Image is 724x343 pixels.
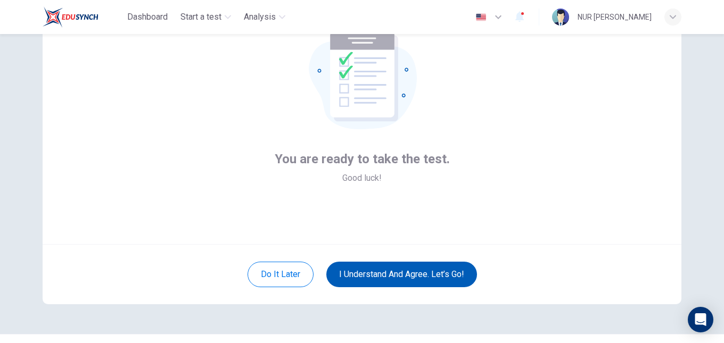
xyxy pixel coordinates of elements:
img: en [474,13,488,21]
button: Dashboard [123,7,172,27]
button: Analysis [240,7,290,27]
div: Open Intercom Messenger [688,307,713,332]
span: Analysis [244,11,276,23]
a: EduSynch logo [43,6,123,28]
div: NUR [PERSON_NAME] [578,11,652,23]
button: Do it later [248,262,314,287]
span: Good luck! [342,172,382,185]
button: I understand and agree. Let’s go! [326,262,477,287]
button: Start a test [176,7,235,27]
span: Start a test [180,11,221,23]
img: EduSynch logo [43,6,98,28]
span: You are ready to take the test. [275,150,450,168]
span: Dashboard [127,11,168,23]
img: Profile picture [552,9,569,26]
